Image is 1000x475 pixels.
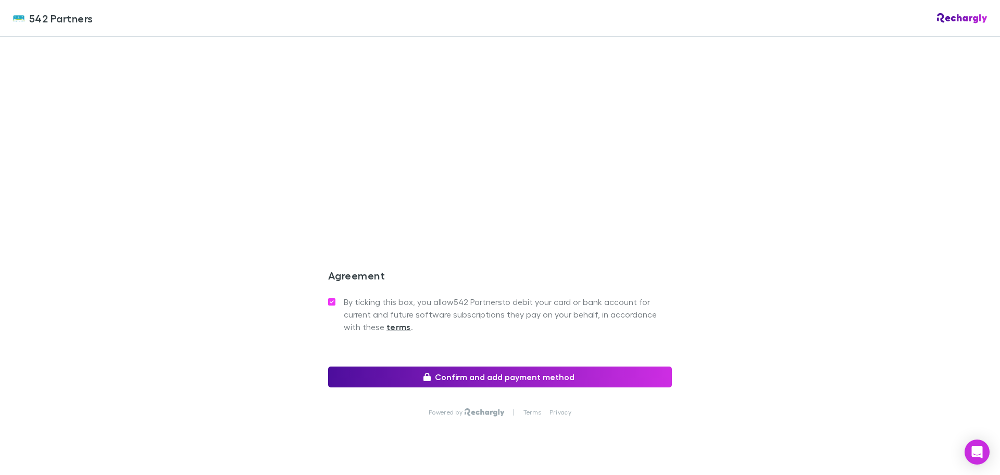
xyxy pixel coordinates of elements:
[386,322,411,332] strong: terms
[429,408,465,417] p: Powered by
[549,408,571,417] a: Privacy
[513,408,515,417] p: |
[328,269,672,286] h3: Agreement
[328,367,672,387] button: Confirm and add payment method
[465,408,505,417] img: Rechargly Logo
[937,13,988,23] img: Rechargly Logo
[523,408,541,417] a: Terms
[12,12,25,25] img: 542 Partners's Logo
[965,440,990,465] div: Open Intercom Messenger
[29,10,93,26] span: 542 Partners
[344,296,672,333] span: By ticking this box, you allow 542 Partners to debit your card or bank account for current and fu...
